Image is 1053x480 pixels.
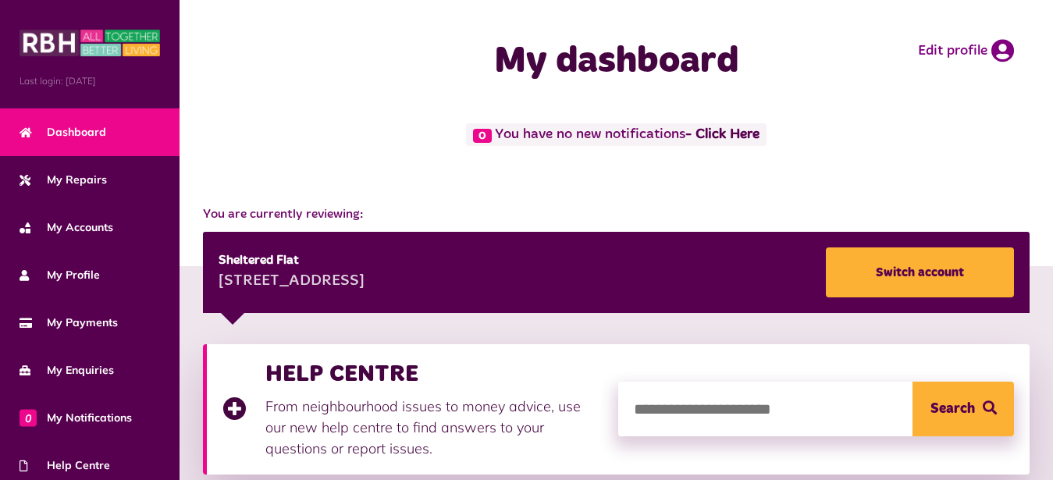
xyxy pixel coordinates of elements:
[912,382,1014,436] button: Search
[466,123,767,146] span: You have no new notifications
[265,396,603,459] p: From neighbourhood issues to money advice, use our new help centre to find answers to your questi...
[473,129,492,143] span: 0
[20,315,118,331] span: My Payments
[219,251,365,270] div: Sheltered Flat
[20,74,160,88] span: Last login: [DATE]
[20,409,37,426] span: 0
[20,27,160,59] img: MyRBH
[685,128,760,142] a: - Click Here
[20,124,106,140] span: Dashboard
[219,270,365,293] div: [STREET_ADDRESS]
[20,219,113,236] span: My Accounts
[20,410,132,426] span: My Notifications
[918,39,1014,62] a: Edit profile
[20,267,100,283] span: My Profile
[414,39,820,84] h1: My dashboard
[826,247,1014,297] a: Switch account
[20,362,114,379] span: My Enquiries
[930,382,975,436] span: Search
[20,457,110,474] span: Help Centre
[20,172,107,188] span: My Repairs
[265,360,603,388] h3: HELP CENTRE
[203,205,1030,224] span: You are currently reviewing:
